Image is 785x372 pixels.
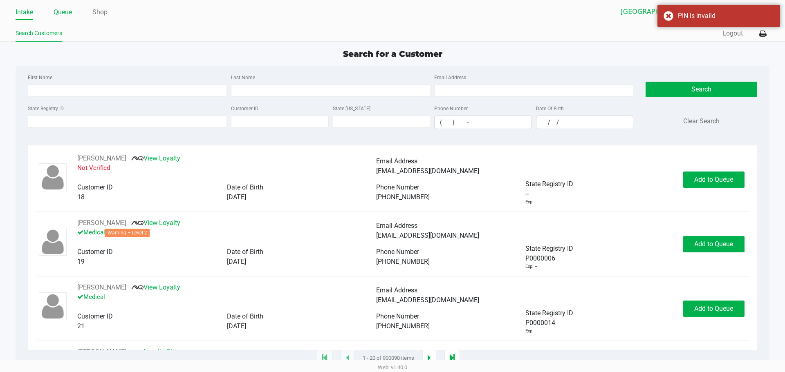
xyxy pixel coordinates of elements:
span: [GEOGRAPHIC_DATA] [621,7,700,17]
button: See customer info [77,218,126,228]
span: Phone Number [376,183,419,191]
span: Add to Queue [694,240,733,248]
p: Medical [77,228,376,237]
span: Date of Birth [227,183,263,191]
button: Add to Queue [683,301,745,317]
a: Shop [92,7,108,18]
span: Email Address [376,286,417,294]
div: Exp: -- [525,199,537,206]
a: View Loyalty [131,283,180,291]
kendo-maskedtextbox: Format: (999) 999-9999 [434,116,532,129]
span: Customer ID [77,248,113,256]
span: [PHONE_NUMBER] [376,193,430,201]
div: Exp: -- [525,328,537,335]
span: Warning – Level 2 [105,229,150,237]
a: Search Customers [16,28,62,38]
span: State Registry ID [525,245,573,252]
button: See customer info [77,154,126,163]
span: [EMAIL_ADDRESS][DOMAIN_NAME] [376,232,479,239]
button: Add to Queue [683,236,745,252]
label: Phone Number [434,105,468,112]
p: Medical [77,292,376,302]
a: Intake [16,7,33,18]
input: Format: (999) 999-9999 [435,116,532,129]
div: PIN is invalid [678,11,774,21]
span: [DATE] [227,322,246,330]
label: Date Of Birth [536,105,564,112]
a: Queue [54,7,72,18]
span: Phone Number [376,312,419,320]
app-submit-button: Move to first page [317,350,332,366]
button: See customer info [77,347,126,357]
label: Email Address [434,74,466,81]
span: P0000014 [525,318,555,328]
span: [EMAIL_ADDRESS][DOMAIN_NAME] [376,296,479,304]
span: Web: v1.40.0 [378,364,407,370]
span: Email Address [376,157,417,165]
app-submit-button: Previous [341,350,354,366]
label: State [US_STATE] [333,105,370,112]
span: Customer ID [77,183,113,191]
label: State Registry ID [28,105,64,112]
span: Email Address [376,222,417,229]
span: 21 [77,322,85,330]
app-submit-button: Next [422,350,436,366]
button: Select [705,4,717,19]
span: [EMAIL_ADDRESS][DOMAIN_NAME] [376,167,479,175]
span: State Registry ID [525,309,573,317]
span: [DATE] [227,193,246,201]
span: -- [525,189,529,199]
span: [DATE] [227,258,246,265]
span: Add to Queue [694,176,733,183]
app-submit-button: Move to last page [444,350,460,366]
button: Add to Queue [683,172,745,188]
span: 18 [77,193,85,201]
span: 1 - 20 of 900098 items [363,354,414,362]
span: Customer ID [77,312,113,320]
span: State Registry ID [525,180,573,188]
a: View Loyalty [131,154,180,162]
button: Search [646,82,757,97]
p: Not Verified [77,163,376,173]
span: Phone Number [376,248,419,256]
span: 19 [77,258,85,265]
button: See customer info [77,283,126,292]
span: Date of Birth [227,312,263,320]
label: First Name [28,74,52,81]
span: Search for a Customer [343,49,442,59]
label: Customer ID [231,105,258,112]
span: Date of Birth [227,248,263,256]
span: [PHONE_NUMBER] [376,258,430,265]
span: Add to Queue [694,305,733,312]
span: [PHONE_NUMBER] [376,322,430,330]
button: Clear Search [683,116,720,126]
button: Logout [722,29,743,38]
input: Format: MM/DD/YYYY [536,116,633,129]
label: Last Name [231,74,255,81]
div: Exp: -- [525,263,537,270]
a: View Loyalty [131,219,180,227]
a: Loyalty Signup [131,348,187,356]
span: P0000006 [525,254,555,263]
